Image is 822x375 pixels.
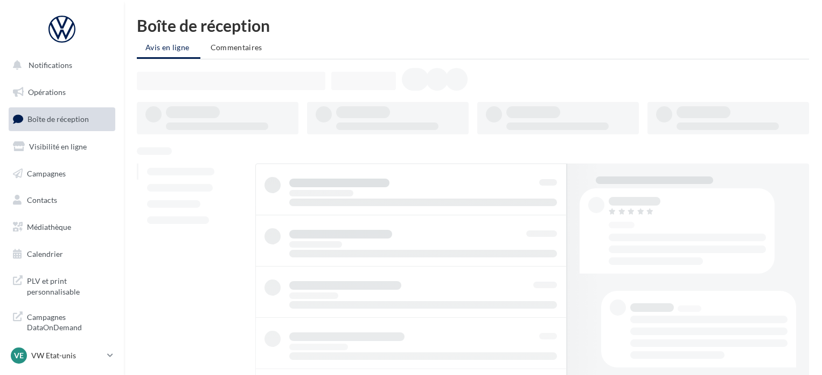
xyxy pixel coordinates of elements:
a: Contacts [6,189,117,212]
span: Commentaires [211,43,262,52]
span: Opérations [28,87,66,97]
p: VW Etat-unis [31,350,103,361]
a: PLV et print personnalisable [6,269,117,301]
a: VE VW Etat-unis [9,345,115,366]
a: Boîte de réception [6,107,117,131]
span: Médiathèque [27,222,71,231]
span: Boîte de réception [27,114,89,124]
a: Opérations [6,81,117,104]
a: Médiathèque [6,216,117,238]
span: Calendrier [27,249,63,258]
span: PLV et print personnalisable [27,274,111,297]
span: Campagnes [27,168,66,178]
a: Calendrier [6,243,117,265]
a: Visibilité en ligne [6,135,117,158]
a: Campagnes [6,162,117,185]
span: Visibilité en ligne [29,142,87,151]
span: VE [14,350,24,361]
a: Campagnes DataOnDemand [6,305,117,337]
span: Contacts [27,195,57,204]
button: Notifications [6,54,113,77]
span: Campagnes DataOnDemand [27,310,111,333]
div: Boîte de réception [137,17,809,33]
span: Notifications [29,60,72,70]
